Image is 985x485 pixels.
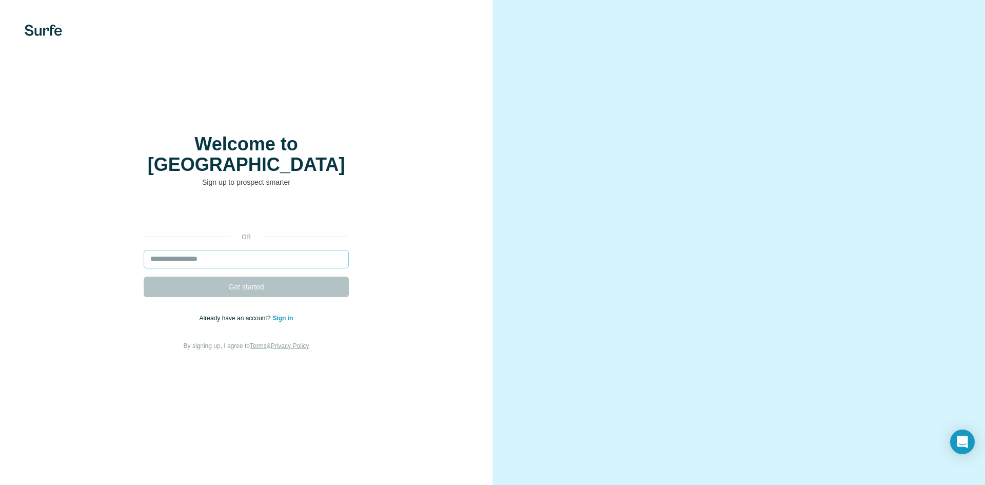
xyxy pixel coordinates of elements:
[25,25,62,36] img: Surfe's logo
[950,430,975,454] div: Open Intercom Messenger
[139,203,354,225] iframe: Sign in with Google Button
[200,315,273,322] span: Already have an account?
[250,342,267,350] a: Terms
[144,134,349,175] h1: Welcome to [GEOGRAPHIC_DATA]
[230,232,263,242] p: or
[272,315,293,322] a: Sign in
[271,342,309,350] a: Privacy Policy
[184,342,309,350] span: By signing up, I agree to &
[144,177,349,187] p: Sign up to prospect smarter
